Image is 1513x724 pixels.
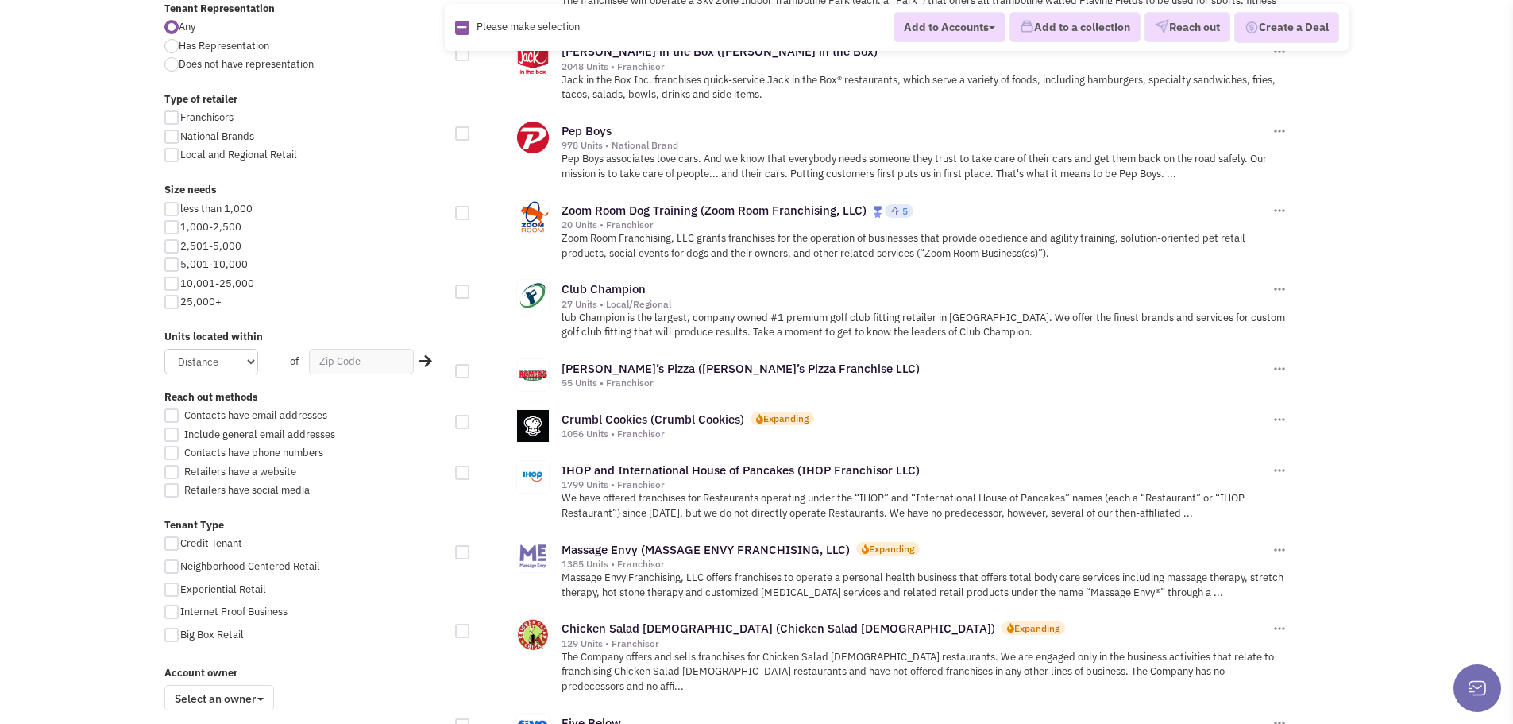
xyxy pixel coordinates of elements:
span: Include general email addresses [184,428,335,441]
span: Retailers have social media [184,483,310,497]
p: lub Champion is the largest, company owned #1 premium golf club fitting retailer in [GEOGRAPHIC_D... [562,311,1288,340]
img: locallyfamous-upvote.png [890,206,900,216]
img: locallyfamous-largeicon.png [873,206,882,218]
span: of [290,354,299,368]
span: Does not have representation [179,57,314,71]
p: Zoom Room Franchising, LLC grants franchises for the operation of businesses that provide obedien... [562,231,1288,261]
label: Tenant Representation [164,2,446,17]
label: Type of retailer [164,92,446,107]
label: Reach out methods [164,390,446,405]
span: 5 [902,205,908,217]
span: 2,501-5,000 [180,239,241,253]
div: Expanding [869,542,914,556]
span: Contacts have email addresses [184,408,327,422]
a: Zoom Room Dog Training (Zoom Room Franchising, LLC) [562,203,867,218]
p: The Company offers and sells franchises for Chicken Salad [DEMOGRAPHIC_DATA] restaurants. We are ... [562,650,1288,695]
img: Deal-Dollar.png [1245,19,1259,37]
a: Massage Envy (MASSAGE ENVY FRANCHISING, LLC) [562,542,850,557]
div: 129 Units • Franchisor [562,637,1270,650]
div: 27 Units • Local/Regional [562,298,1270,311]
div: 2048 Units • Franchisor [562,60,1270,73]
span: Internet Proof Business [180,605,288,618]
a: IHOP and International House of Pancakes (IHOP Franchisor LLC) [562,463,920,478]
span: Local and Regional Retail [180,148,297,161]
span: Has Representation [179,39,269,52]
span: less than 1,000 [180,202,253,215]
div: 1799 Units • Franchisor [562,478,1270,491]
span: Select an owner [164,685,274,710]
span: 5,001-10,000 [180,257,248,271]
a: [PERSON_NAME] in the Box ([PERSON_NAME] in the Box) [562,44,878,59]
span: Franchisors [180,110,234,124]
div: 20 Units • Franchisor [562,219,1270,231]
span: National Brands [180,130,254,143]
span: Any [179,20,195,33]
label: Tenant Type [164,518,446,533]
span: 10,001-25,000 [180,277,254,290]
img: icon-collection-lavender.png [1020,20,1034,34]
a: Chicken Salad [DEMOGRAPHIC_DATA] (Chicken Salad [DEMOGRAPHIC_DATA]) [562,621,995,636]
button: Add to a collection [1009,13,1141,43]
p: Pep Boys associates love cars. And we know that everybody needs someone they trust to take care o... [562,152,1288,181]
span: Credit Tenant [180,536,242,550]
p: Massage Envy Franchising, LLC offers franchises to operate a personal health business that offers... [562,571,1288,600]
span: Retailers have a website [184,465,296,478]
span: Experiential Retail [180,583,266,596]
span: Contacts have phone numbers [184,446,323,459]
div: 55 Units • Franchisor [562,377,1270,389]
label: Size needs [164,183,446,198]
span: 25,000+ [180,295,222,308]
a: Pep Boys [562,123,612,138]
span: Please make selection [477,20,580,33]
button: Create a Deal [1234,12,1339,44]
button: Add to Accounts [894,12,1005,42]
img: Rectangle.png [455,21,469,35]
div: Expanding [763,412,809,425]
img: VectorPaper_Plane.png [1155,20,1169,34]
p: We have offered franchises for Restaurants operating under the “IHOP” and “International House of... [562,491,1288,521]
a: Club Champion [562,281,646,296]
a: [PERSON_NAME]’s Pizza ([PERSON_NAME]’s Pizza Franchise LLC) [562,361,920,376]
button: Reach out [1144,13,1230,43]
span: Neighborhood Centered Retail [180,559,320,573]
input: Zip Code [309,349,414,374]
div: Expanding [1014,621,1059,635]
div: Search Nearby [409,351,434,372]
label: Units located within [164,330,446,345]
div: 1385 Units • Franchisor [562,558,1270,571]
span: 1,000-2,500 [180,220,241,234]
div: 978 Units • National Brand [562,139,1270,152]
label: Account owner [164,666,446,681]
p: Jack in the Box Inc. franchises quick-service Jack in the Box® restaurants, which serve a variety... [562,73,1288,103]
div: 1056 Units • Franchisor [562,428,1270,440]
a: Crumbl Cookies (Crumbl Cookies) [562,412,744,427]
span: Big Box Retail [180,628,244,641]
